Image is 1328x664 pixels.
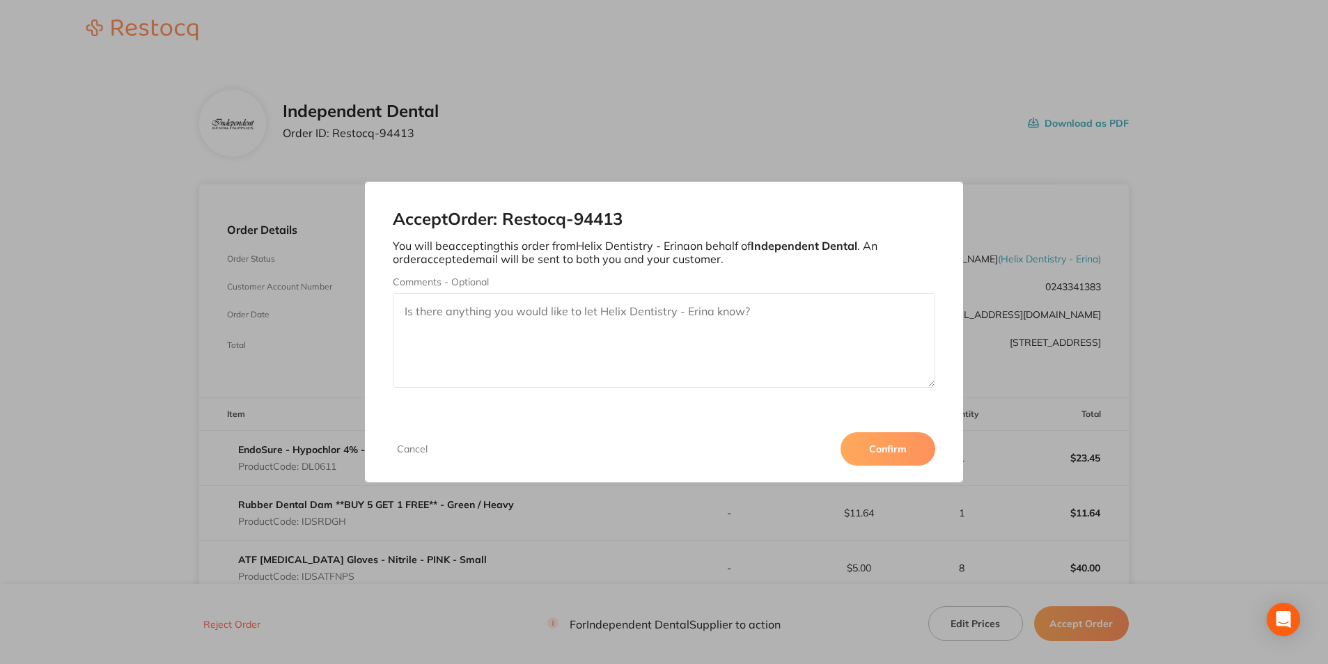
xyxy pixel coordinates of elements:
[393,443,432,455] button: Cancel
[393,210,935,229] h2: Accept Order: Restocq- 94413
[841,432,935,466] button: Confirm
[751,239,857,253] b: Independent Dental
[393,239,935,265] p: You will be accepting this order from Helix Dentistry - Erina on behalf of . An order accepted em...
[1267,603,1300,636] div: Open Intercom Messenger
[393,276,935,287] label: Comments - Optional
